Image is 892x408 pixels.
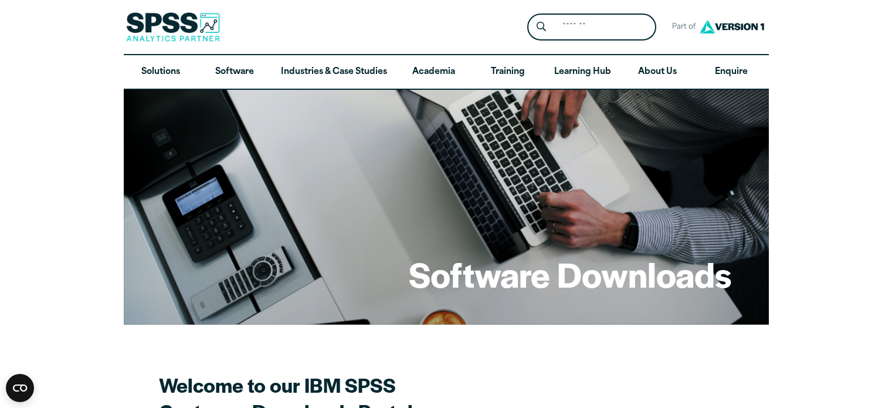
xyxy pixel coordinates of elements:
a: Industries & Case Studies [272,55,396,89]
img: Version1 Logo [697,16,767,38]
span: Part of [666,19,697,36]
a: Academia [396,55,470,89]
a: Solutions [124,55,198,89]
a: About Us [620,55,694,89]
img: SPSS Analytics Partner [126,12,220,42]
button: Open CMP widget [6,374,34,402]
nav: Desktop version of site main menu [124,55,769,89]
button: Search magnifying glass icon [530,16,552,38]
a: Software [198,55,272,89]
h1: Software Downloads [409,251,731,297]
form: Site Header Search Form [527,14,656,41]
a: Training [470,55,544,89]
svg: Search magnifying glass icon [537,22,546,32]
a: Learning Hub [545,55,620,89]
a: Enquire [694,55,768,89]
